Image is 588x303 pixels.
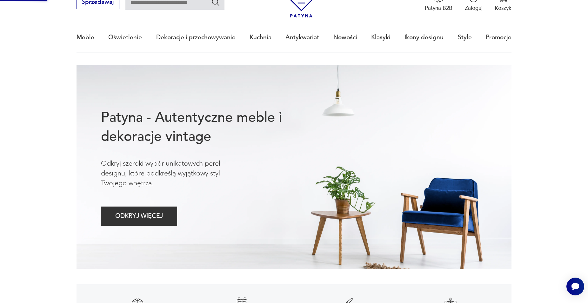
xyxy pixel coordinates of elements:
[465,4,483,12] p: Zaloguj
[101,159,246,188] p: Odkryj szeroki wybór unikatowych pereł designu, które podkreślą wyjątkowy styl Twojego wnętrza.
[495,4,511,12] p: Koszyk
[77,23,94,52] a: Meble
[404,23,444,52] a: Ikony designu
[101,207,177,226] button: ODKRYJ WIĘCEJ
[371,23,391,52] a: Klasyki
[566,278,584,295] iframe: Smartsupp widget button
[156,23,236,52] a: Dekoracje i przechowywanie
[486,23,511,52] a: Promocje
[101,108,307,146] h1: Patyna - Autentyczne meble i dekoracje vintage
[250,23,271,52] a: Kuchnia
[425,4,452,12] p: Patyna B2B
[458,23,472,52] a: Style
[101,214,177,219] a: ODKRYJ WIĘCEJ
[285,23,319,52] a: Antykwariat
[108,23,142,52] a: Oświetlenie
[333,23,357,52] a: Nowości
